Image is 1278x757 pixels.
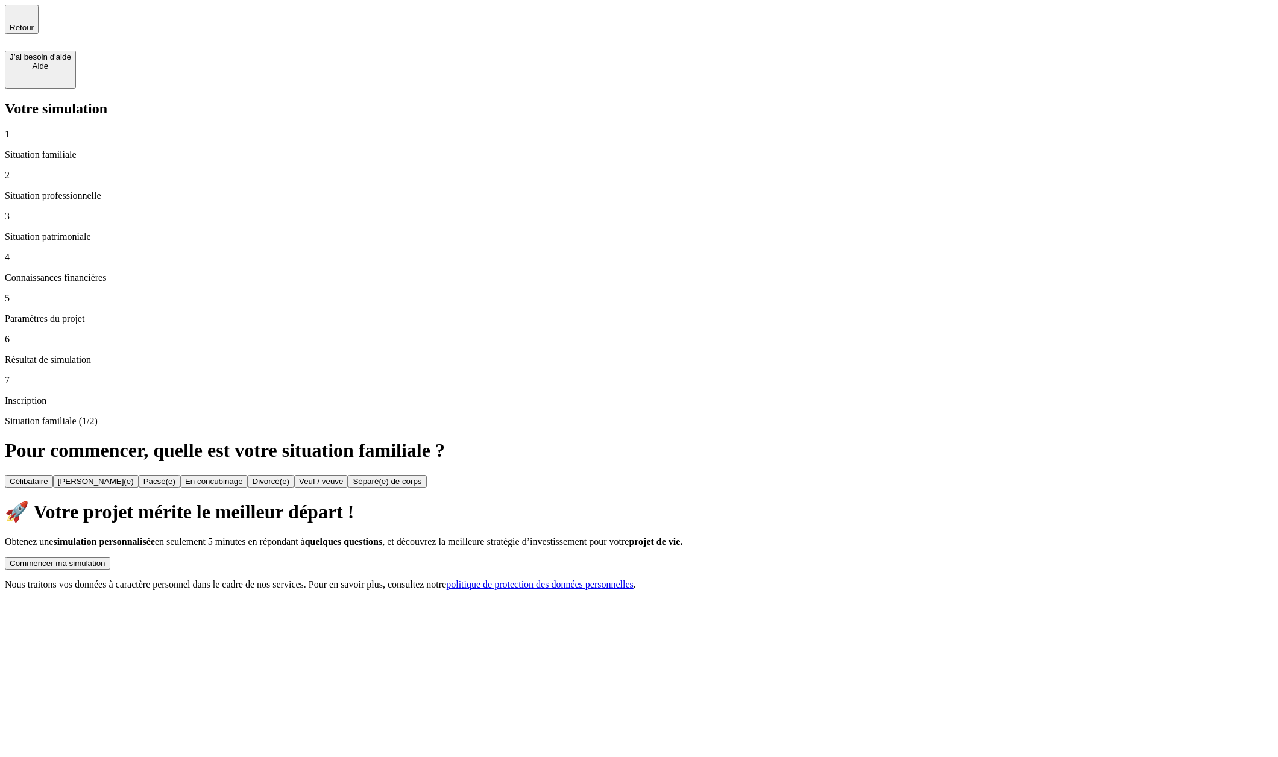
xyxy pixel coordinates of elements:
button: Commencer ma simulation [5,557,110,570]
span: quelques questions [305,536,383,547]
span: projet de vie. [629,536,682,547]
a: politique de protection des données personnelles [446,579,634,589]
div: Commencer ma simulation [10,559,105,568]
span: . [634,579,636,589]
span: , et découvrez la meilleure stratégie d’investissement pour votre [382,536,629,547]
h1: 🚀 Votre projet mérite le meilleur départ ! [5,500,1273,523]
span: Obtenez une [5,536,53,547]
span: Nous traitons vos données à caractère personnel dans le cadre de nos services. Pour en savoir plu... [5,579,446,589]
span: simulation personnalisée [53,536,154,547]
span: en seulement 5 minutes en répondant à [155,536,305,547]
